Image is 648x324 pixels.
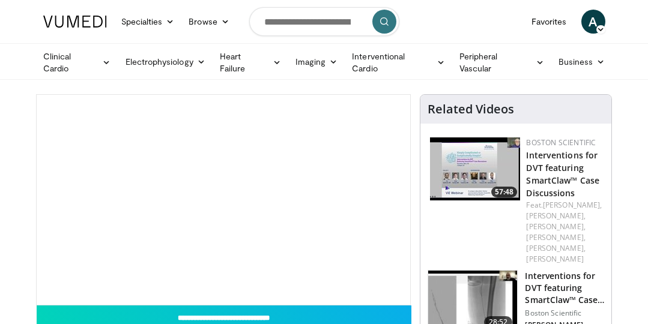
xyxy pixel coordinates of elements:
a: Boston Scientific [526,137,596,148]
a: Clinical Cardio [36,50,118,74]
a: [PERSON_NAME], [526,221,585,232]
p: Boston Scientific [525,308,604,318]
a: Browse [181,10,237,34]
h4: Related Videos [428,102,514,116]
div: Feat. [526,200,602,265]
a: Interventional Cardio [345,50,452,74]
a: [PERSON_NAME], [526,243,585,253]
a: Imaging [288,50,345,74]
a: [PERSON_NAME] [526,254,583,264]
video-js: Video Player [37,95,411,305]
a: Peripheral Vascular [452,50,551,74]
a: [PERSON_NAME], [526,232,585,242]
input: Search topics, interventions [249,7,399,36]
a: [PERSON_NAME], [543,200,602,210]
a: Electrophysiology [118,50,213,74]
h3: Interventions for DVT featuring SmartClaw™ Case Discussions: Part 1 … [525,270,604,306]
span: 57:48 [491,187,517,197]
a: A [581,10,605,34]
a: Favorites [524,10,574,34]
a: Specialties [114,10,182,34]
a: [PERSON_NAME], [526,211,585,221]
a: Heart Failure [213,50,288,74]
img: VuMedi Logo [43,16,107,28]
img: f80d5c17-e695-4770-8d66-805e03df8342.150x105_q85_crop-smart_upscale.jpg [430,137,520,200]
a: 57:48 [430,137,520,200]
a: Business [551,50,613,74]
a: Interventions for DVT featuring SmartClaw™ Case Discussions [526,149,599,199]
